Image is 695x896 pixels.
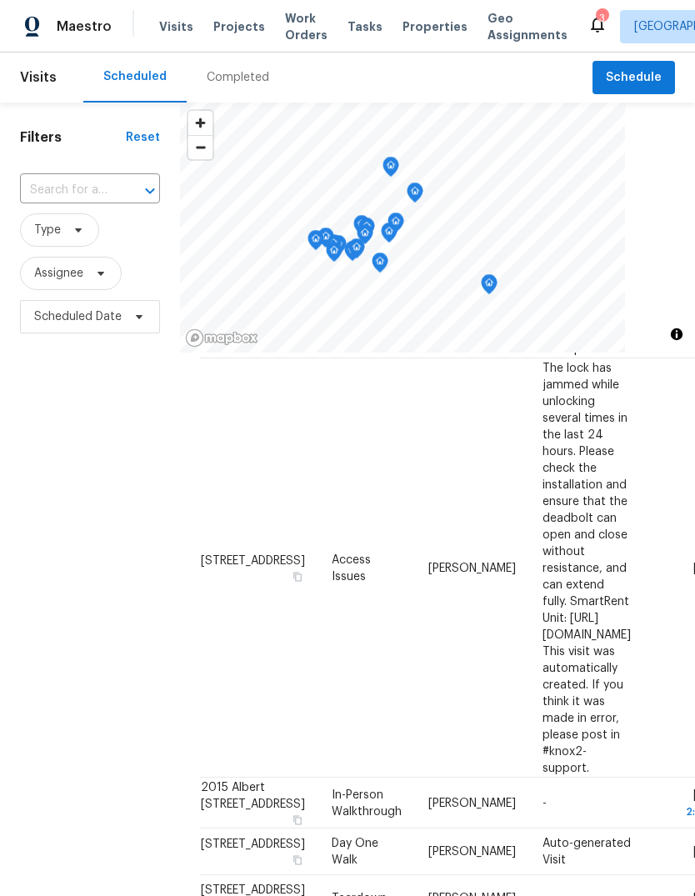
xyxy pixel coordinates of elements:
button: Copy Address [290,812,305,827]
span: Tasks [347,21,382,33]
div: 3 [596,10,607,27]
div: Map marker [382,157,399,183]
div: Completed [207,69,269,86]
button: Open [138,179,162,203]
span: Visits [159,18,193,35]
span: The lock has jammed while unlocking several times in the last 24 hours. Please check the installa... [542,362,631,773]
div: Map marker [407,183,423,208]
span: Scheduled Date [34,308,122,325]
div: Map marker [481,274,497,300]
span: Day One Walk [332,838,378,866]
div: Map marker [307,230,324,256]
input: Search for an address... [20,178,113,203]
div: Map marker [326,242,342,268]
div: Map marker [348,238,365,264]
div: Map marker [353,215,370,241]
span: Geo Assignments [487,10,567,43]
span: Work Orders [285,10,327,43]
span: Agent/seller would prefer 11 am if possible. [542,309,627,354]
span: [PERSON_NAME] [428,797,516,808]
span: Visits [20,59,57,96]
button: Zoom out [188,135,212,159]
span: [PERSON_NAME] [428,562,516,573]
div: Map marker [381,223,397,248]
span: Assignee [34,265,83,282]
button: Copy Address [290,568,305,583]
span: Zoom out [188,136,212,159]
span: [PERSON_NAME] [428,846,516,858]
span: Properties [402,18,467,35]
div: Map marker [344,241,361,267]
span: Maestro [57,18,112,35]
div: Map marker [317,228,334,253]
span: Schedule [606,68,662,88]
div: Map marker [372,253,388,278]
div: Map marker [387,213,404,238]
div: Map marker [357,224,373,250]
button: Schedule [592,61,675,95]
canvas: Map [180,103,625,353]
div: Map marker [358,218,375,243]
span: Auto-generated Visit [542,838,631,866]
span: 2015 Albert [STREET_ADDRESS] [201,781,305,809]
h1: Filters [20,129,126,146]
span: Projects [213,18,265,35]
a: Mapbox homepage [185,328,258,348]
button: Toggle attribution [667,324,687,344]
span: - [542,797,547,808]
button: Zoom in [188,111,212,135]
div: Scheduled [103,68,167,85]
span: [STREET_ADDRESS] [201,838,305,850]
span: Toggle attribution [672,325,682,343]
div: Reset [126,129,160,146]
span: In-Person Walkthrough [332,788,402,817]
span: Type [34,222,61,238]
span: Access Issues [332,553,371,582]
span: [STREET_ADDRESS] [201,554,305,566]
button: Copy Address [290,853,305,868]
